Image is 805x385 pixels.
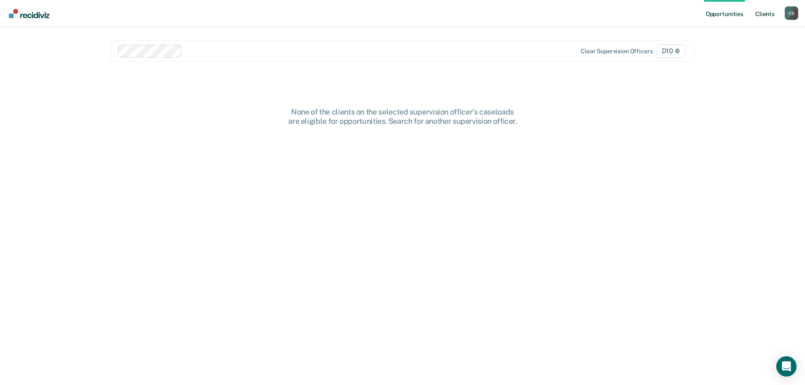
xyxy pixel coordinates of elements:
img: Recidiviz [9,9,49,18]
div: C S [785,6,798,20]
button: Profile dropdown button [785,6,798,20]
div: Clear supervision officers [581,48,652,55]
span: D10 [656,44,685,58]
div: Open Intercom Messenger [776,356,797,377]
div: None of the clients on the selected supervision officer's caseloads are eligible for opportunitie... [267,107,538,126]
